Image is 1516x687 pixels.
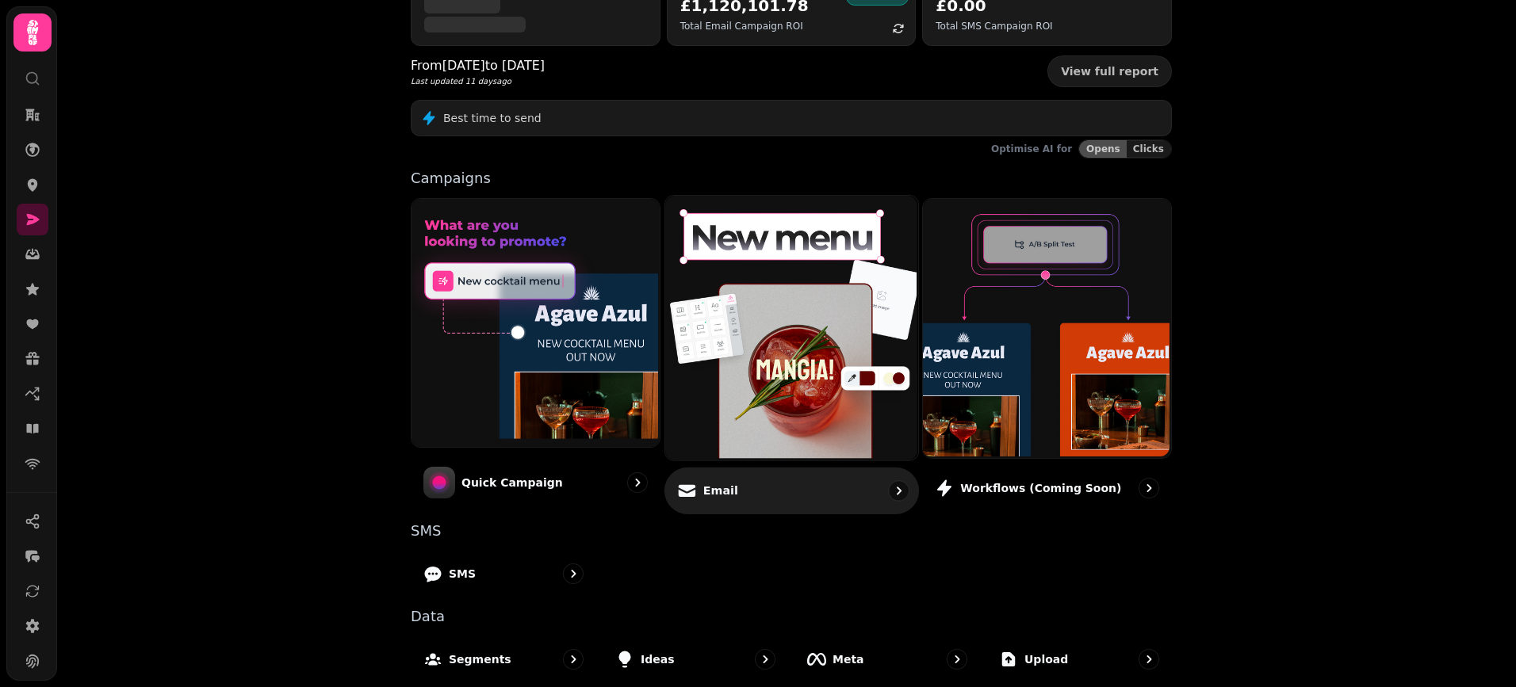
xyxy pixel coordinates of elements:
a: EmailEmail [664,195,919,514]
button: Opens [1079,140,1127,158]
span: Opens [1086,144,1120,154]
svg: go to [565,651,581,667]
svg: go to [1141,651,1157,667]
p: Quick Campaign [461,475,563,490]
p: Last updated 11 days ago [411,75,545,87]
svg: go to [630,475,645,490]
a: Workflows (coming soon)Workflows (coming soon) [922,198,1172,511]
a: Ideas [603,636,788,682]
p: Total Email Campaign ROI [680,20,809,32]
img: Quick Campaign [410,197,658,445]
p: SMS [449,566,476,582]
svg: go to [890,483,906,498]
a: SMS [411,551,596,597]
img: Workflows (coming soon) [921,197,1170,456]
p: Ideas [641,651,675,667]
p: Segments [449,651,511,667]
a: Upload [986,636,1172,682]
a: View full report [1047,55,1172,87]
svg: go to [565,566,581,582]
p: Data [411,609,1172,624]
a: Quick CampaignQuick Campaign [411,198,660,511]
p: Total SMS Campaign ROI [936,20,1052,32]
span: Clicks [1133,144,1164,154]
button: refresh [885,15,912,42]
svg: go to [949,651,965,667]
p: From [DATE] to [DATE] [411,56,545,75]
a: Segments [411,636,596,682]
p: Campaigns [411,171,1172,185]
button: Clicks [1127,140,1171,158]
p: Upload [1024,651,1068,667]
p: Optimise AI for [991,143,1072,155]
svg: go to [757,651,773,667]
a: Meta [794,636,980,682]
img: Email [663,194,916,458]
p: Workflows (coming soon) [960,480,1121,496]
p: Email [702,483,737,498]
p: Best time to send [443,110,542,126]
p: SMS [411,524,1172,538]
p: Meta [833,651,864,667]
svg: go to [1141,480,1157,496]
